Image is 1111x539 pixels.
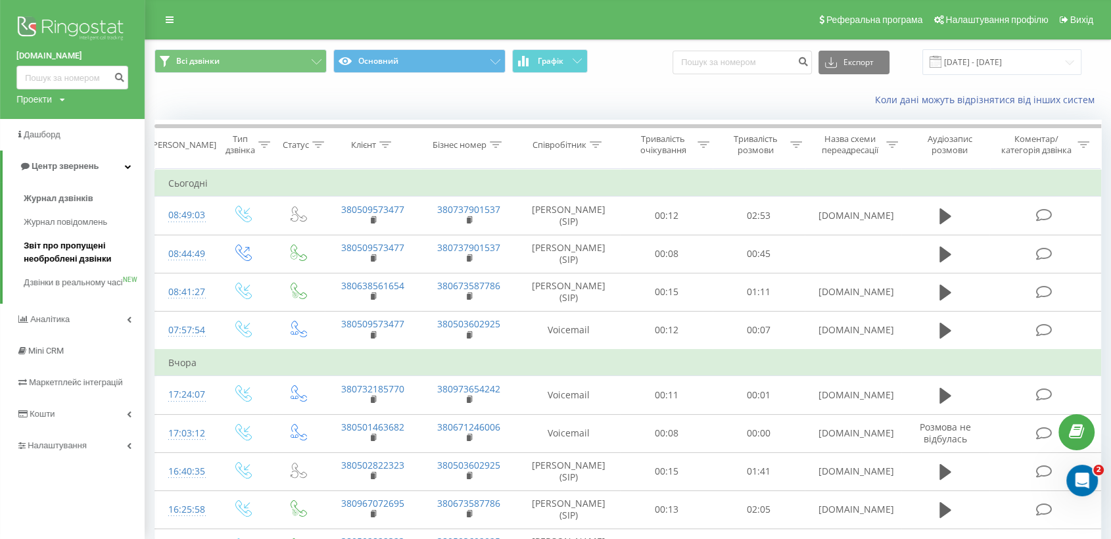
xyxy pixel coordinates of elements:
[517,376,620,414] td: Voicemail
[1070,14,1093,25] span: Вихід
[24,210,145,234] a: Журнал повідомлень
[620,273,712,311] td: 00:15
[620,490,712,528] td: 00:13
[437,459,500,471] a: 380503602925
[818,51,889,74] button: Експорт
[620,311,712,350] td: 00:12
[517,452,620,490] td: [PERSON_NAME] (SIP)
[176,56,220,66] span: Всі дзвінки
[997,133,1074,156] div: Коментар/категорія дзвінка
[168,241,201,267] div: 08:44:49
[30,409,55,419] span: Кошти
[713,197,805,235] td: 02:53
[517,414,620,452] td: Voicemail
[517,311,620,350] td: Voicemail
[805,273,901,311] td: [DOMAIN_NAME]
[16,13,128,46] img: Ringostat logo
[24,271,145,294] a: Дзвінки в реальному часіNEW
[341,203,404,216] a: 380509573477
[437,421,500,433] a: 380671246006
[805,376,901,414] td: [DOMAIN_NAME]
[24,239,138,266] span: Звіт про пропущені необроблені дзвінки
[517,235,620,273] td: [PERSON_NAME] (SIP)
[168,202,201,228] div: 08:49:03
[30,314,70,324] span: Аналiтика
[155,170,1101,197] td: Сьогодні
[724,133,787,156] div: Тривалість розмови
[28,346,64,356] span: Mini CRM
[16,49,128,62] a: [DOMAIN_NAME]
[713,376,805,414] td: 00:01
[341,421,404,433] a: 380501463682
[437,383,500,395] a: 380973654242
[1066,465,1098,496] iframe: Intercom live chat
[24,216,107,229] span: Журнал повідомлень
[333,49,506,73] button: Основний
[538,57,563,66] span: Графік
[24,234,145,271] a: Звіт про пропущені необроблені дзвінки
[713,414,805,452] td: 00:00
[913,133,987,156] div: Аудіозапис розмови
[16,93,52,106] div: Проекти
[1093,465,1104,475] span: 2
[168,497,201,523] div: 16:25:58
[673,51,812,74] input: Пошук за номером
[155,350,1101,376] td: Вчора
[283,139,309,151] div: Статус
[826,14,923,25] span: Реферальна програма
[620,197,712,235] td: 00:12
[620,414,712,452] td: 00:08
[24,129,60,139] span: Дашборд
[517,273,620,311] td: [PERSON_NAME] (SIP)
[341,497,404,509] a: 380967072695
[341,317,404,330] a: 380509573477
[713,273,805,311] td: 01:11
[24,187,145,210] a: Журнал дзвінків
[16,66,128,89] input: Пошук за номером
[351,139,376,151] div: Клієнт
[620,452,712,490] td: 00:15
[225,133,255,156] div: Тип дзвінка
[341,279,404,292] a: 380638561654
[920,421,971,445] span: Розмова не відбулась
[24,192,93,205] span: Журнал дзвінків
[437,497,500,509] a: 380673587786
[168,279,201,305] div: 08:41:27
[805,490,901,528] td: [DOMAIN_NAME]
[805,414,901,452] td: [DOMAIN_NAME]
[437,317,500,330] a: 380503602925
[168,317,201,343] div: 07:57:54
[28,440,87,450] span: Налаштування
[817,133,883,156] div: Назва схеми переадресації
[713,452,805,490] td: 01:41
[433,139,486,151] div: Бізнес номер
[29,377,123,387] span: Маркетплейс інтеграцій
[805,452,901,490] td: [DOMAIN_NAME]
[437,203,500,216] a: 380737901537
[341,383,404,395] a: 380732185770
[620,235,712,273] td: 00:08
[713,490,805,528] td: 02:05
[168,459,201,484] div: 16:40:35
[805,311,901,350] td: [DOMAIN_NAME]
[875,93,1101,106] a: Коли дані можуть відрізнятися вiд інших систем
[805,197,901,235] td: [DOMAIN_NAME]
[150,139,216,151] div: [PERSON_NAME]
[620,376,712,414] td: 00:11
[168,421,201,446] div: 17:03:12
[341,459,404,471] a: 380502822323
[437,279,500,292] a: 380673587786
[32,161,99,171] span: Центр звернень
[517,490,620,528] td: [PERSON_NAME] (SIP)
[512,49,588,73] button: Графік
[168,382,201,408] div: 17:24:07
[632,133,695,156] div: Тривалість очікування
[945,14,1048,25] span: Налаштування профілю
[3,151,145,182] a: Центр звернень
[24,276,122,289] span: Дзвінки в реальному часі
[437,241,500,254] a: 380737901537
[532,139,586,151] div: Співробітник
[713,235,805,273] td: 00:45
[713,311,805,350] td: 00:07
[517,197,620,235] td: [PERSON_NAME] (SIP)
